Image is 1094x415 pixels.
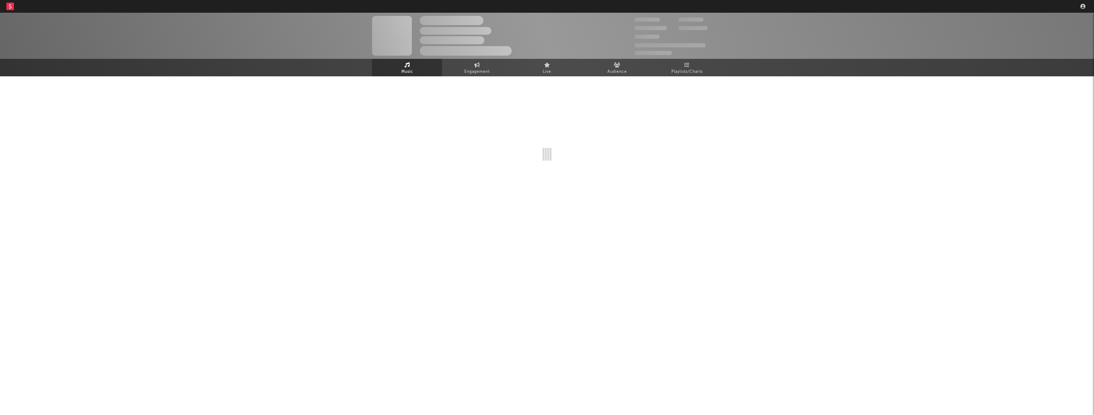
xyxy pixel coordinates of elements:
span: Engagement [464,68,490,76]
span: 50.000.000 Monthly Listeners [634,43,706,47]
span: 100.000 [634,35,660,39]
span: Live [543,68,551,76]
a: Audience [582,59,652,76]
span: Playlists/Charts [671,68,703,76]
a: Engagement [442,59,512,76]
span: 50.000.000 [634,26,667,30]
span: 300.000 [634,17,660,22]
span: Music [401,68,413,76]
a: Music [372,59,442,76]
span: Audience [607,68,627,76]
span: 1.000.000 [678,26,708,30]
span: Jump Score: 85.0 [634,51,672,55]
span: 100.000 [678,17,703,22]
a: Playlists/Charts [652,59,722,76]
a: Live [512,59,582,76]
